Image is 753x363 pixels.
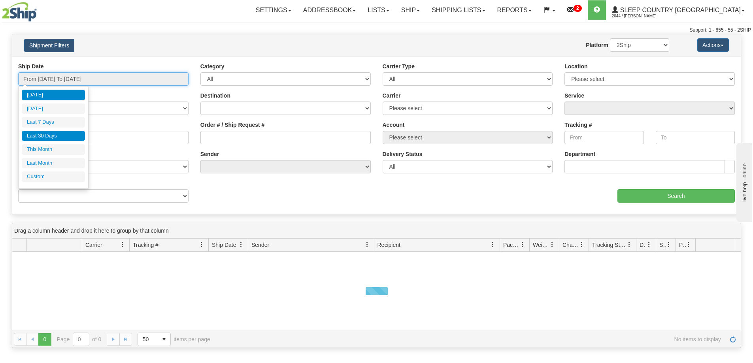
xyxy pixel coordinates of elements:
[682,238,695,251] a: Pickup Status filter column settings
[564,121,592,129] label: Tracking #
[618,7,741,13] span: Sleep Country [GEOGRAPHIC_DATA]
[575,238,589,251] a: Charge filter column settings
[297,0,362,20] a: Addressbook
[2,27,751,34] div: Support: 1 - 855 - 55 - 2SHIP
[85,241,102,249] span: Carrier
[200,121,265,129] label: Order # / Ship Request #
[251,241,269,249] span: Sender
[662,238,676,251] a: Shipment Issues filter column settings
[377,241,400,249] span: Recipient
[38,333,51,346] span: Page 0
[22,144,85,155] li: This Month
[200,62,225,70] label: Category
[564,92,584,100] label: Service
[57,333,102,346] span: Page of 0
[697,38,729,52] button: Actions
[200,92,230,100] label: Destination
[564,150,595,158] label: Department
[6,7,73,13] div: live help - online
[250,0,297,20] a: Settings
[22,103,85,114] li: [DATE]
[679,241,686,249] span: Pickup Status
[562,241,579,249] span: Charge
[22,90,85,100] li: [DATE]
[18,62,44,70] label: Ship Date
[212,241,236,249] span: Ship Date
[503,241,520,249] span: Packages
[2,2,37,22] img: logo2044.jpg
[623,238,636,251] a: Tracking Status filter column settings
[234,238,248,251] a: Ship Date filter column settings
[383,92,401,100] label: Carrier
[133,241,159,249] span: Tracking #
[362,0,395,20] a: Lists
[383,150,423,158] label: Delivery Status
[516,238,529,251] a: Packages filter column settings
[22,158,85,169] li: Last Month
[426,0,491,20] a: Shipping lists
[574,5,582,12] sup: 2
[642,238,656,251] a: Delivery Status filter column settings
[640,241,646,249] span: Delivery Status
[116,238,129,251] a: Carrier filter column settings
[12,223,741,239] div: grid grouping header
[158,333,170,346] span: select
[486,238,500,251] a: Recipient filter column settings
[727,333,739,346] a: Refresh
[564,131,644,144] input: From
[138,333,210,346] span: items per page
[24,39,74,52] button: Shipment Filters
[195,238,208,251] a: Tracking # filter column settings
[221,336,721,342] span: No items to display
[612,12,671,20] span: 2044 / [PERSON_NAME]
[143,335,153,343] span: 50
[395,0,426,20] a: Ship
[533,241,549,249] span: Weight
[656,131,735,144] input: To
[617,189,735,203] input: Search
[360,238,374,251] a: Sender filter column settings
[491,0,538,20] a: Reports
[22,131,85,141] li: Last 30 Days
[200,150,219,158] label: Sender
[545,238,559,251] a: Weight filter column settings
[564,62,587,70] label: Location
[22,171,85,182] li: Custom
[22,117,85,128] li: Last 7 Days
[659,241,666,249] span: Shipment Issues
[586,41,608,49] label: Platform
[383,62,415,70] label: Carrier Type
[606,0,751,20] a: Sleep Country [GEOGRAPHIC_DATA] 2044 / [PERSON_NAME]
[138,333,171,346] span: Page sizes drop down
[735,141,752,222] iframe: chat widget
[383,121,405,129] label: Account
[592,241,627,249] span: Tracking Status
[561,0,588,20] a: 2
